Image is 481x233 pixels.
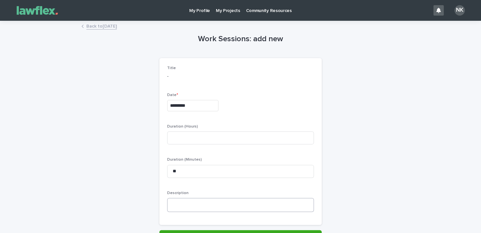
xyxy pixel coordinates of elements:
span: Date [167,93,178,97]
p: - [167,73,314,80]
img: Gnvw4qrBSHOAfo8VMhG6 [13,4,62,17]
span: Description [167,191,189,195]
span: Duration (Minutes) [167,158,202,162]
span: Title [167,66,176,70]
span: Duration (Hours) [167,125,198,129]
a: Back to[DATE] [86,22,117,30]
h1: Work Sessions: add new [159,34,322,44]
div: NK [454,5,465,16]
